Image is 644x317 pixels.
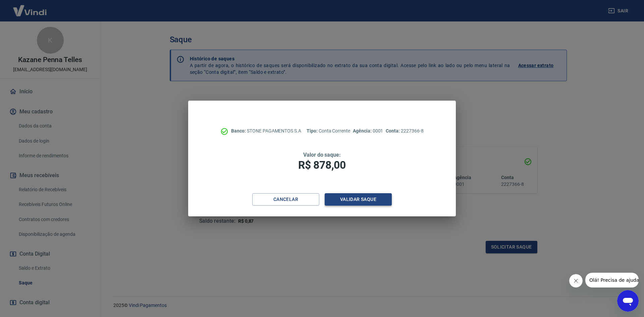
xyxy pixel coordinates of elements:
[231,128,247,134] span: Banco:
[353,127,383,135] p: 0001
[325,193,392,206] button: Validar saque
[585,273,639,287] iframe: Mensagem da empresa
[353,128,373,134] span: Agência:
[307,127,350,135] p: Conta Corrente
[231,127,301,135] p: STONE PAGAMENTOS S.A
[298,159,346,171] span: R$ 878,00
[617,290,639,312] iframe: Botão para abrir a janela de mensagens
[4,5,56,10] span: Olá! Precisa de ajuda?
[569,274,583,287] iframe: Fechar mensagem
[252,193,319,206] button: Cancelar
[386,127,423,135] p: 2227366-8
[386,128,401,134] span: Conta:
[307,128,319,134] span: Tipo:
[303,152,341,158] span: Valor do saque:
